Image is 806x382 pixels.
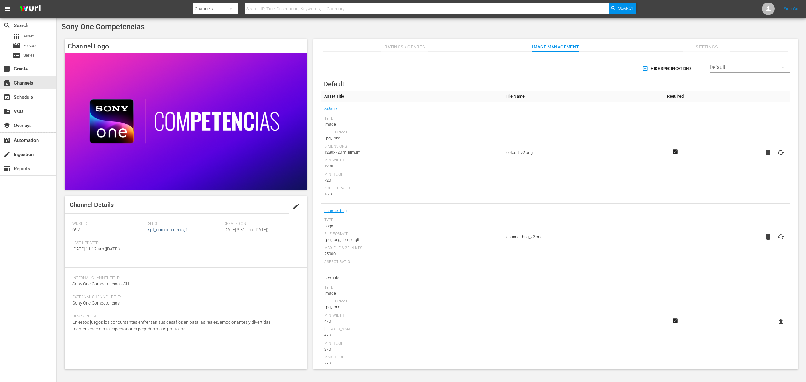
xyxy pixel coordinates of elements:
span: [DATE] 11:12 am ([DATE]) [72,246,120,251]
span: Wurl ID: [72,222,145,227]
div: Type [324,116,500,121]
div: Type [324,218,500,223]
div: .jpg, .png [324,135,500,141]
span: Series [13,52,20,59]
div: Image [324,121,500,127]
div: Type [324,285,500,290]
div: Min Height [324,341,500,346]
div: Default [710,59,790,76]
span: Search [618,3,635,14]
span: External Channel Title: [72,295,296,300]
h4: Channel Logo [65,39,307,53]
button: edit [289,199,304,214]
a: Sign Out [784,6,800,11]
div: Max File Size In Kbs [324,246,500,251]
span: En estos juegos los concursantes enfrentan sus desafíos en batallas reales, emocionantes y divert... [72,320,272,331]
a: default [324,105,337,113]
span: Sony One Competencias [72,301,120,306]
button: Hide Specifications [641,60,694,77]
div: .jpg, .png [324,304,500,310]
span: Description: [72,314,296,319]
div: 720 [324,177,500,183]
span: 692 [72,227,80,232]
td: channel-bug_v2.png [503,204,656,271]
span: edit [292,202,300,210]
th: File Name [503,91,656,102]
div: Aspect Ratio [324,186,500,191]
div: 270 [324,360,500,366]
img: Sony One Competencias [65,53,307,190]
span: Last Updated: [72,241,145,246]
span: Channel Details [70,201,114,209]
span: Episode [13,42,20,50]
th: Required [656,91,695,102]
span: Reports [3,165,11,172]
div: 1280x720 minimum [324,149,500,155]
button: Search [609,3,636,14]
th: Asset Title [321,91,503,102]
span: Asset [23,33,34,39]
div: Min Height [324,172,500,177]
span: Settings [683,43,730,51]
div: Logo [324,223,500,229]
span: Series [23,52,35,59]
span: Hide Specifications [643,65,691,72]
div: Max Height [324,355,500,360]
div: 470 [324,318,500,324]
span: Ratings / Genres [381,43,428,51]
div: Aspect Ratio [324,260,500,265]
span: Sony One Competencias [61,22,145,31]
span: Ingestion [3,151,11,158]
a: spt_competencias_1 [148,227,188,232]
span: Episode [23,42,37,49]
span: Image Management [532,43,579,51]
span: Sony One Competencias USH [72,281,129,286]
div: 25000 [324,251,500,257]
span: Bits Tile [324,274,500,282]
span: Schedule [3,93,11,101]
div: Dimensions [324,144,500,149]
span: Asset [13,32,20,40]
img: ans4CAIJ8jUAAAAAAAAAAAAAAAAAAAAAAAAgQb4GAAAAAAAAAAAAAAAAAAAAAAAAJMjXAAAAAAAAAAAAAAAAAAAAAAAAgAT5G... [15,2,45,16]
span: Overlays [3,122,11,129]
div: .jpg, .png, .bmp, .gif [324,237,500,243]
span: Default [324,80,344,88]
svg: Required [672,149,679,154]
span: [DATE] 3:51 pm ([DATE]) [224,227,269,232]
span: Created On: [224,222,296,227]
div: 470 [324,332,500,338]
div: Min Width [324,313,500,318]
span: Create [3,65,11,73]
span: Automation [3,137,11,144]
div: File Format [324,299,500,304]
span: Search [3,22,11,29]
div: [PERSON_NAME] [324,327,500,332]
div: 16:9 [324,191,500,197]
svg: Required [672,318,679,323]
span: Channels [3,79,11,87]
span: VOD [3,108,11,115]
div: Image [324,290,500,296]
div: Min Width [324,158,500,163]
a: channel-bug [324,207,347,215]
td: default_v2.png [503,102,656,204]
div: 270 [324,346,500,352]
div: 1280 [324,163,500,169]
span: Internal Channel Title: [72,276,296,281]
div: File Format [324,232,500,237]
span: Slug: [148,222,220,227]
div: File Format [324,130,500,135]
span: menu [4,5,11,13]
